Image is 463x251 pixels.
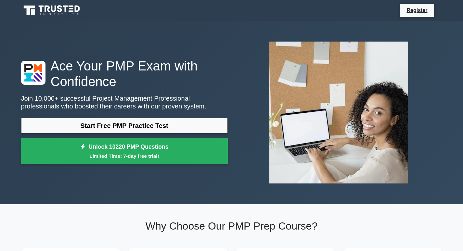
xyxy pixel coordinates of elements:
[403,6,431,14] a: Register
[21,138,228,164] a: Unlock 10220 PMP QuestionsLimited Time: 7-day free trial!
[29,152,220,160] small: Limited Time: 7-day free trial!
[21,220,442,232] h2: Why Choose Our PMP Prep Course?
[21,94,228,110] p: Join 10,000+ successful Project Management Professional professionals who boosted their careers w...
[21,58,228,89] h1: Ace Your PMP Exam with Confidence
[21,118,228,133] a: Start Free PMP Practice Test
